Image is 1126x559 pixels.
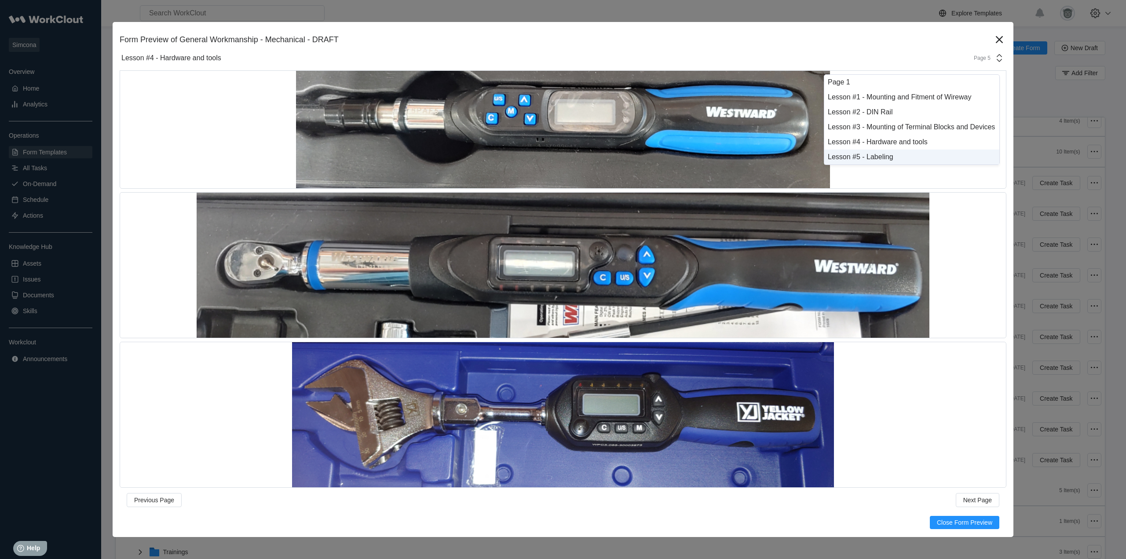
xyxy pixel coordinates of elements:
img: 0913210735a_HDR.jpg [197,193,930,338]
div: Lesson #5 - Labeling [828,153,996,161]
img: 0913210808.jpg [292,342,834,487]
span: Next Page [963,497,992,503]
div: Page 5 [969,55,991,61]
div: Lesson #2 - DIN Rail [828,108,996,116]
div: Form Preview of General Workmanship - Mechanical - DRAFT [120,35,992,44]
button: Previous Page [127,493,182,507]
div: Page 1 [828,78,996,86]
span: Close Form Preview [937,519,992,526]
div: Lesson #3 - Mounting of Terminal Blocks and Devices [828,123,996,131]
span: Previous Page [134,497,174,503]
div: Lesson #1 - Mounting and Fitment of Wireway [828,93,996,101]
button: Next Page [956,493,999,507]
div: Lesson #4 - Hardware and tools [121,54,221,62]
button: Close Form Preview [930,516,999,529]
img: 0913210735_HDR.jpg [296,43,830,188]
div: Lesson #4 - Hardware and tools [828,138,996,146]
